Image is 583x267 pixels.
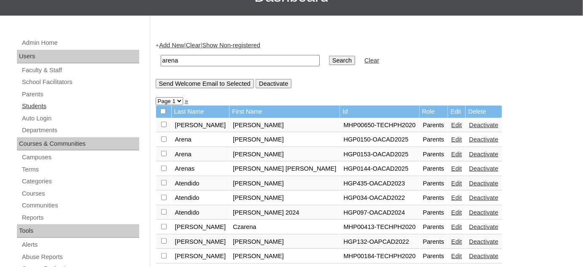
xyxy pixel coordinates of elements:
a: Add New [159,42,184,49]
td: [PERSON_NAME] [229,235,340,249]
input: Deactivate [256,79,291,88]
a: Deactivate [469,253,498,259]
a: Auto Login [21,113,139,124]
a: Faculty & Staff [21,65,139,76]
input: Search [329,56,355,65]
td: [PERSON_NAME] [229,133,340,147]
a: Edit [451,238,462,245]
td: Czarena [229,220,340,234]
td: Id [340,106,419,118]
td: [PERSON_NAME] [229,177,340,191]
a: Deactivate [469,194,498,201]
a: Clear [364,57,379,64]
td: Delete [466,106,502,118]
a: Edit [451,151,462,158]
td: Arena [172,133,229,147]
td: Parents [420,191,448,205]
a: Abuse Reports [21,252,139,262]
a: » [185,98,188,104]
td: [PERSON_NAME] 2024 [229,206,340,220]
a: Parents [21,89,139,100]
td: HGP435-OACAD2023 [340,177,419,191]
a: Edit [451,165,462,172]
td: HGP132-OAPCAD2022 [340,235,419,249]
td: First Name [229,106,340,118]
td: Atendido [172,177,229,191]
td: HGP034-OACAD2022 [340,191,419,205]
td: [PERSON_NAME] [PERSON_NAME] [229,162,340,176]
a: Edit [451,136,462,143]
td: [PERSON_NAME] [229,118,340,133]
td: Parents [420,162,448,176]
td: Parents [420,220,448,234]
a: Deactivate [469,223,498,230]
a: Edit [451,209,462,216]
td: Last Name [172,106,229,118]
td: [PERSON_NAME] [229,191,340,205]
td: [PERSON_NAME] [172,220,229,234]
td: Arenas [172,162,229,176]
div: Users [17,50,139,63]
a: Students [21,101,139,112]
td: Parents [420,118,448,133]
a: Campuses [21,152,139,163]
a: Edit [451,122,462,128]
a: Terms [21,164,139,175]
a: Deactivate [469,209,498,216]
a: Deactivate [469,238,498,245]
td: [PERSON_NAME] [172,118,229,133]
td: Parents [420,133,448,147]
td: Parents [420,249,448,264]
td: HGP0153-OACAD2025 [340,147,419,162]
a: Deactivate [469,165,498,172]
div: Courses & Communities [17,137,139,151]
a: Admin Home [21,38,139,48]
input: Search [161,55,320,66]
a: Clear [186,42,201,49]
td: HGP097-OACAD2024 [340,206,419,220]
a: Deactivate [469,122,498,128]
a: Edit [451,180,462,187]
a: Reports [21,213,139,223]
a: School Facilitators [21,77,139,87]
td: Edit [448,106,465,118]
td: HGP0144-OACAD2025 [340,162,419,176]
input: Send Welcome Email to Selected [156,79,254,88]
a: Deactivate [469,151,498,158]
td: Atendido [172,206,229,220]
td: Parents [420,206,448,220]
a: Courses [21,188,139,199]
td: Arena [172,147,229,162]
td: MHP00650-TECHPH2020 [340,118,419,133]
td: HGP0150-OACAD2025 [340,133,419,147]
a: Edit [451,223,462,230]
td: MHP00413-TECHPH2020 [340,220,419,234]
td: Atendido [172,191,229,205]
td: MHP00184-TECHPH2020 [340,249,419,264]
td: Role [420,106,448,118]
a: Edit [451,194,462,201]
a: Departments [21,125,139,136]
td: [PERSON_NAME] [229,147,340,162]
div: + | | [156,41,573,88]
a: Alerts [21,240,139,250]
a: Show Non-registered [202,42,260,49]
td: [PERSON_NAME] [229,249,340,264]
a: Categories [21,176,139,187]
td: Parents [420,147,448,162]
a: Deactivate [469,136,498,143]
td: [PERSON_NAME] [172,235,229,249]
td: Parents [420,235,448,249]
td: Parents [420,177,448,191]
div: Tools [17,224,139,238]
a: Edit [451,253,462,259]
a: Communities [21,200,139,211]
td: [PERSON_NAME] [172,249,229,264]
a: Deactivate [469,180,498,187]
